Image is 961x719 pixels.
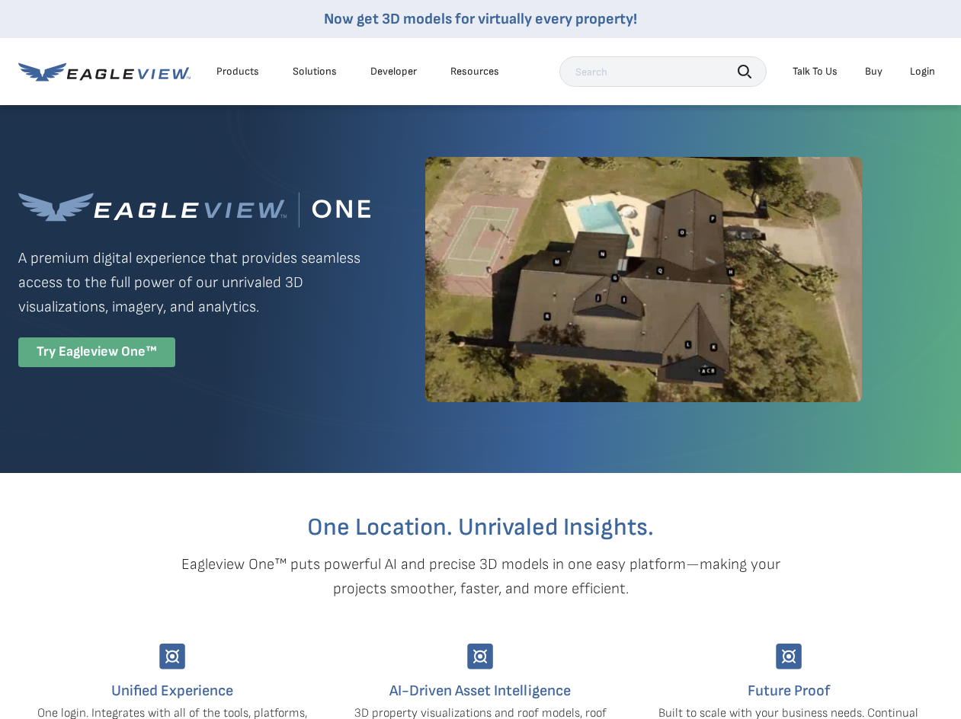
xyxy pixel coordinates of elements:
[293,65,337,78] div: Solutions
[793,65,838,78] div: Talk To Us
[216,65,259,78] div: Products
[30,516,931,540] h2: One Location. Unrivaled Insights.
[910,65,935,78] div: Login
[155,552,807,601] p: Eagleview One™ puts powerful AI and precise 3D models in one easy platform—making your projects s...
[324,10,637,28] a: Now get 3D models for virtually every property!
[18,192,370,228] img: Eagleview One™
[646,679,931,703] h4: Future Proof
[865,65,883,78] a: Buy
[450,65,499,78] div: Resources
[370,65,417,78] a: Developer
[18,337,175,367] div: Try Eagleview One™
[467,644,493,669] img: Group-9744.svg
[159,644,185,669] img: Group-9744.svg
[338,679,623,703] h4: AI-Driven Asset Intelligence
[559,56,767,87] input: Search
[18,246,370,319] p: A premium digital experience that provides seamless access to the full power of our unrivaled 3D ...
[776,644,802,669] img: Group-9744.svg
[30,679,315,703] h4: Unified Experience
